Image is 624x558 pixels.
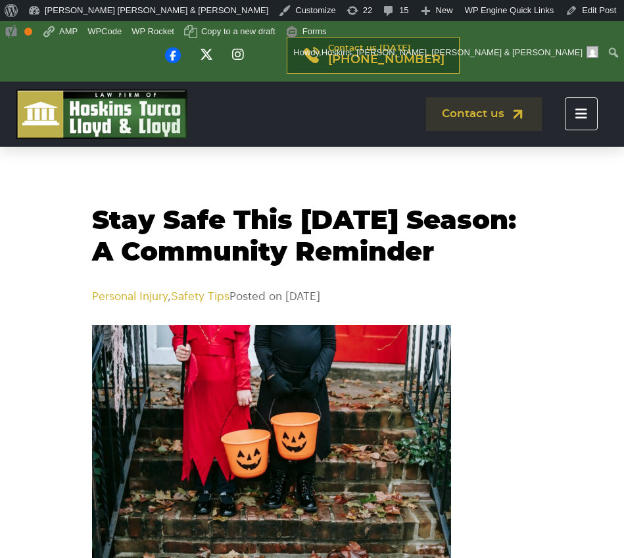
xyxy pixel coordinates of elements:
[92,288,533,305] p: , Posted on [DATE]
[24,28,32,36] div: OK
[201,21,276,42] span: Copy to a new draft
[287,37,460,74] a: Contact us [DATE][PHONE_NUMBER]
[426,97,542,131] a: Contact us
[37,21,83,42] a: View AMP version
[83,21,127,42] a: WPCode
[171,291,229,302] a: Safety Tips
[302,21,327,42] span: Forms
[92,291,168,302] a: Personal Injury
[322,47,583,57] span: Hoskins, [PERSON_NAME], [PERSON_NAME] & [PERSON_NAME]
[16,89,187,139] img: logo
[289,42,604,63] a: Howdy,
[92,205,533,268] h1: Stay Safe This [DATE] Season: A Community Reminder
[127,21,180,42] a: WP Rocket
[565,97,598,130] button: Toggle navigation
